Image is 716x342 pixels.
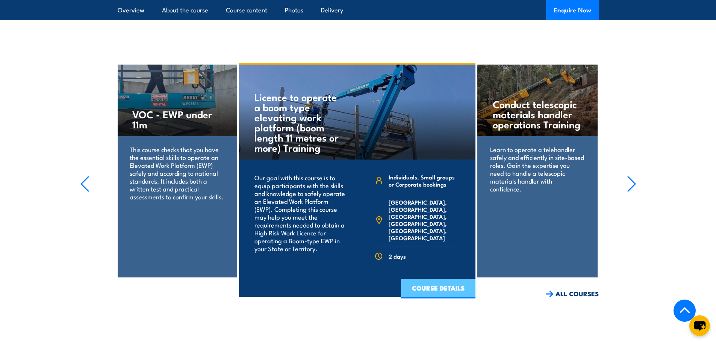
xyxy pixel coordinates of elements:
h4: Conduct telescopic materials handler operations Training [493,99,582,129]
a: COURSE DETAILS [401,279,475,298]
p: This course checks that you have the essential skills to operate an Elevated Work Platform (EWP) ... [130,145,224,200]
h4: VOC - EWP under 11m [132,109,221,129]
p: Learn to operate a telehandler safely and efficiently in site-based roles. Gain the expertise you... [490,145,584,193]
span: Individuals, Small groups or Corporate bookings [389,173,460,188]
a: ALL COURSES [546,289,599,298]
span: 2 days [389,253,406,260]
button: chat-button [689,315,710,336]
h4: Licence to operate a boom type elevating work platform (boom length 11 metres or more) Training [254,92,343,152]
span: [GEOGRAPHIC_DATA], [GEOGRAPHIC_DATA], [GEOGRAPHIC_DATA], [GEOGRAPHIC_DATA], [GEOGRAPHIC_DATA], [G... [389,199,460,241]
p: Our goal with this course is to equip participants with the skills and knowledge to safely operat... [254,173,347,252]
